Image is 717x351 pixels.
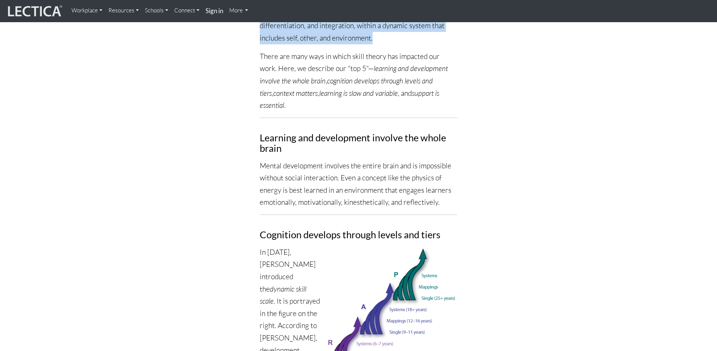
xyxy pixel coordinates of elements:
i: learning and development involve the whole brain [260,64,448,85]
h3: Learning and development involve the whole brain [260,132,457,153]
span: Skills develop through levels of increasing complexity, differentiation, and integration, within ... [260,9,457,42]
a: Schools [142,3,171,18]
a: Resources [105,3,142,18]
i: cognition develops through levels and tiers [260,76,433,98]
img: lecticalive [6,4,62,18]
a: More [226,3,251,18]
i: context matters [273,89,318,98]
a: Sign in [202,3,226,19]
strong: Sign in [206,7,223,15]
i: dynamic skill scale [260,284,306,306]
p: Mental development involves the entire brain and is impossible without social interaction. Even a... [260,160,457,209]
a: Workplace [69,3,105,18]
p: There are many ways in which skill theory has impacted our work. Here, we describe our "top 5"— ,... [260,50,457,112]
h3: Cognition develops through levels and tiers [260,229,457,240]
i: learning is slow and variable [319,89,398,98]
a: Connect [171,3,202,18]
